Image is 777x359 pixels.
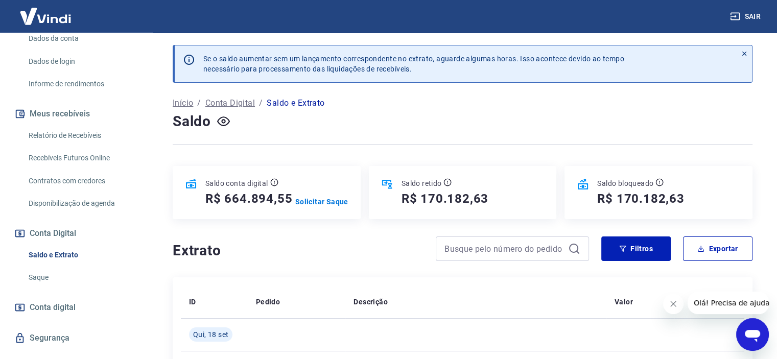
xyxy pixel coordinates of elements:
iframe: Fechar mensagem [663,294,684,314]
a: Solicitar Saque [295,197,348,207]
img: Vindi [12,1,79,32]
p: Se o saldo aumentar sem um lançamento correspondente no extrato, aguarde algumas horas. Isso acon... [203,54,624,74]
span: Olá! Precisa de ajuda? [6,7,86,15]
a: Segurança [12,327,140,349]
input: Busque pelo número do pedido [444,241,564,256]
a: Disponibilização de agenda [25,193,140,214]
p: Descrição [354,297,388,307]
h5: R$ 170.182,63 [402,190,488,207]
a: Saque [25,267,140,288]
p: Saldo retido [402,178,442,188]
p: / [197,97,201,109]
p: / [259,97,263,109]
button: Meus recebíveis [12,103,140,125]
p: Saldo conta digital [205,178,268,188]
h4: Saldo [173,111,211,132]
button: Conta Digital [12,222,140,245]
span: Qui, 18 set [193,329,228,340]
p: Saldo e Extrato [267,97,324,109]
p: Valor [615,297,633,307]
a: Recebíveis Futuros Online [25,148,140,169]
h4: Extrato [173,241,423,261]
a: Conta Digital [205,97,255,109]
a: Dados da conta [25,28,140,49]
button: Sair [728,7,765,26]
span: Conta digital [30,300,76,315]
a: Relatório de Recebíveis [25,125,140,146]
p: ID [189,297,196,307]
h5: R$ 170.182,63 [597,190,684,207]
iframe: Botão para abrir a janela de mensagens [736,318,769,351]
iframe: Mensagem da empresa [688,292,769,314]
a: Início [173,97,193,109]
a: Contratos com credores [25,171,140,192]
button: Exportar [683,236,752,261]
p: Saldo bloqueado [597,178,653,188]
p: Pedido [256,297,280,307]
a: Conta digital [12,296,140,319]
a: Saldo e Extrato [25,245,140,266]
a: Dados de login [25,51,140,72]
button: Filtros [601,236,671,261]
h5: R$ 664.894,55 [205,190,292,207]
a: Informe de rendimentos [25,74,140,94]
